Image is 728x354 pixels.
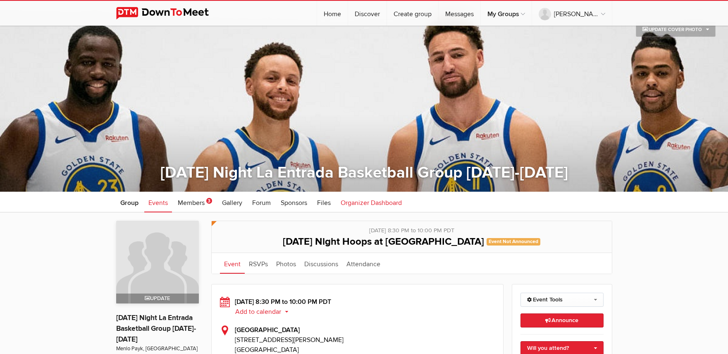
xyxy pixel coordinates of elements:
a: Event [220,253,245,274]
a: Sponsors [277,192,311,212]
a: Discover [348,1,387,26]
span: Sponsors [281,199,307,207]
img: DownToMeet [116,7,222,19]
a: Event Tools [520,293,604,307]
a: RSVPs [245,253,272,274]
a: Update [116,221,199,303]
span: Forum [252,199,271,207]
a: Photos [272,253,300,274]
a: Attendance [342,253,384,274]
a: Messages [439,1,480,26]
span: Announce [545,317,578,324]
span: 3 [206,198,212,204]
span: Organizer Dashboard [341,199,402,207]
a: [DATE] Night La Entrada Basketball Group [DATE]-[DATE] [116,313,196,344]
a: Forum [248,192,275,212]
span: Event Not Announced [487,238,540,245]
button: Add to calendar [235,308,295,315]
a: Files [313,192,335,212]
a: Group [116,192,143,212]
div: [DATE] 8:30 PM to 10:00 PM PDT [220,297,495,317]
a: Organizer Dashboard [337,192,406,212]
span: Menlo Payk, [GEOGRAPHIC_DATA] [116,345,199,353]
span: Gallery [222,199,242,207]
a: Discussions [300,253,342,274]
span: Events [148,199,168,207]
span: Files [317,199,331,207]
span: [DATE] Night Hoops at [GEOGRAPHIC_DATA] [283,236,484,248]
a: Events [144,192,172,212]
img: Thursday Night La Entrada Basketball Group 2025-2026 [116,221,199,303]
span: Group [120,199,138,207]
span: [GEOGRAPHIC_DATA] [235,346,299,354]
span: [STREET_ADDRESS][PERSON_NAME] [235,335,495,345]
a: Update Cover Photo [636,22,716,37]
a: [DATE] Night La Entrada Basketball Group [DATE]-[DATE] [160,163,568,182]
a: Home [317,1,348,26]
a: Members 3 [174,192,216,212]
div: [DATE] 8:30 PM to 10:00 PM PDT [220,221,604,235]
a: [PERSON_NAME] [532,1,612,26]
b: [GEOGRAPHIC_DATA] [235,326,300,334]
span: Members [178,199,205,207]
a: My Groups [481,1,532,26]
a: Gallery [218,192,246,212]
span: Update [145,295,170,302]
a: Create group [387,1,438,26]
a: Announce [520,313,604,328]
